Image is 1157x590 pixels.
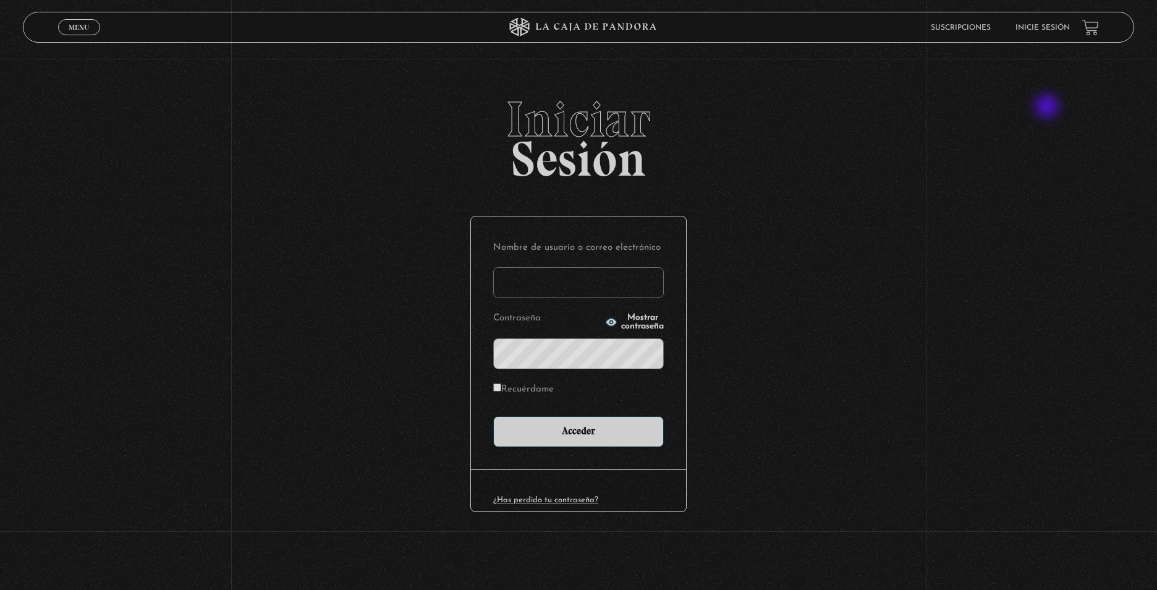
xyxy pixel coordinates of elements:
a: Suscripciones [931,24,991,32]
span: Iniciar [23,95,1134,144]
input: Acceder [493,416,664,447]
span: Cerrar [64,34,93,43]
a: ¿Has perdido tu contraseña? [493,496,598,504]
label: Recuérdame [493,380,554,400]
input: Recuérdame [493,383,501,391]
h2: Sesión [23,95,1134,174]
span: Mostrar contraseña [621,314,664,331]
label: Contraseña [493,309,601,328]
button: Mostrar contraseña [605,314,664,331]
a: View your shopping cart [1082,19,1099,36]
a: Inicie sesión [1015,24,1070,32]
span: Menu [69,24,89,31]
label: Nombre de usuario o correo electrónico [493,239,664,258]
